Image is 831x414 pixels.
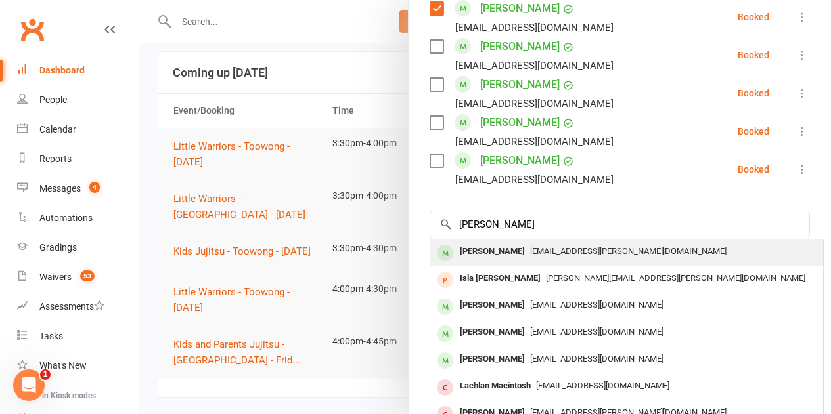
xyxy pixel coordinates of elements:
[39,272,72,282] div: Waivers
[738,165,769,174] div: Booked
[455,133,614,150] div: [EMAIL_ADDRESS][DOMAIN_NAME]
[17,262,139,292] a: Waivers 53
[455,171,614,188] div: [EMAIL_ADDRESS][DOMAIN_NAME]
[437,352,453,369] div: member
[437,379,453,396] div: member
[39,301,104,312] div: Assessments
[39,360,87,371] div: What's New
[530,246,727,256] span: [EMAIL_ADDRESS][PERSON_NAME][DOMAIN_NAME]
[546,273,805,283] span: [PERSON_NAME][EMAIL_ADDRESS][PERSON_NAME][DOMAIN_NAME]
[17,174,139,203] a: Messages 4
[455,95,614,112] div: [EMAIL_ADDRESS][DOMAIN_NAME]
[80,270,95,281] span: 53
[39,213,93,223] div: Automations
[437,245,453,261] div: member
[40,369,51,380] span: 1
[738,89,769,98] div: Booked
[17,292,139,321] a: Assessments
[17,321,139,351] a: Tasks
[455,57,614,74] div: [EMAIL_ADDRESS][DOMAIN_NAME]
[17,203,139,233] a: Automations
[16,13,49,46] a: Clubworx
[437,299,453,315] div: member
[17,85,139,115] a: People
[17,115,139,144] a: Calendar
[39,94,67,105] div: People
[430,211,810,238] input: Search to add attendees
[437,272,453,288] div: prospect
[455,296,530,315] div: [PERSON_NAME]
[738,51,769,60] div: Booked
[480,74,560,95] a: [PERSON_NAME]
[480,112,560,133] a: [PERSON_NAME]
[455,377,536,396] div: Lachlan Macintosh
[530,300,663,310] span: [EMAIL_ADDRESS][DOMAIN_NAME]
[738,127,769,136] div: Booked
[480,150,560,171] a: [PERSON_NAME]
[536,381,669,390] span: [EMAIL_ADDRESS][DOMAIN_NAME]
[455,350,530,369] div: [PERSON_NAME]
[455,242,530,261] div: [PERSON_NAME]
[455,269,546,288] div: Isla [PERSON_NAME]
[39,154,72,164] div: Reports
[530,354,663,363] span: [EMAIL_ADDRESS][DOMAIN_NAME]
[455,323,530,342] div: [PERSON_NAME]
[39,242,77,253] div: Gradings
[480,36,560,57] a: [PERSON_NAME]
[17,233,139,262] a: Gradings
[738,12,769,22] div: Booked
[39,124,76,135] div: Calendar
[39,65,85,75] div: Dashboard
[89,182,100,193] span: 4
[530,327,663,337] span: [EMAIL_ADDRESS][DOMAIN_NAME]
[39,183,81,194] div: Messages
[39,331,63,341] div: Tasks
[17,56,139,85] a: Dashboard
[437,325,453,342] div: member
[17,144,139,174] a: Reports
[455,19,614,36] div: [EMAIL_ADDRESS][DOMAIN_NAME]
[13,369,45,401] iframe: Intercom live chat
[17,351,139,381] a: What's New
